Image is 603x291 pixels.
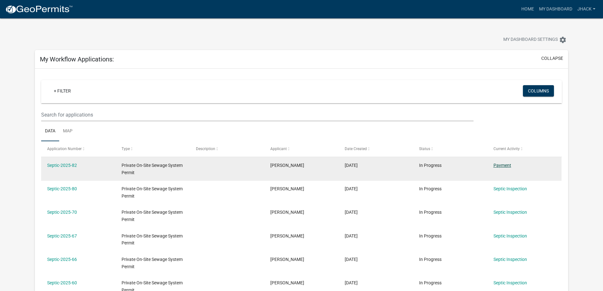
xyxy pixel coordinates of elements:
a: Septic-2025-70 [47,210,77,215]
span: My Dashboard Settings [503,36,558,44]
input: Search for applications [41,108,473,121]
a: My Dashboard [537,3,575,15]
span: 08/01/2025 [345,186,358,191]
datatable-header-cell: Type [116,141,190,156]
a: Septic Inspection [493,257,527,262]
datatable-header-cell: Current Activity [487,141,562,156]
a: Septic Inspection [493,210,527,215]
span: Private On-Site Sewage System Permit [122,163,183,175]
span: John Hack II [270,186,304,191]
a: Payment [493,163,511,168]
span: Type [122,147,130,151]
span: Description [196,147,215,151]
button: My Dashboard Settingssettings [498,34,572,46]
span: In Progress [419,186,442,191]
span: Status [419,147,430,151]
a: Septic-2025-82 [47,163,77,168]
span: Private On-Site Sewage System Permit [122,186,183,199]
a: Septic Inspection [493,233,527,238]
datatable-header-cell: Date Created [339,141,413,156]
a: Map [59,121,76,142]
span: In Progress [419,163,442,168]
span: 06/03/2025 [345,280,358,285]
a: Septic-2025-80 [47,186,77,191]
a: Data [41,121,59,142]
span: In Progress [419,210,442,215]
a: Septic Inspection [493,186,527,191]
span: In Progress [419,233,442,238]
span: John Hack II [270,233,304,238]
span: John Hack II [270,163,304,168]
datatable-header-cell: Status [413,141,487,156]
span: Application Number [47,147,82,151]
i: settings [559,36,567,44]
a: Septic-2025-67 [47,233,77,238]
span: Private On-Site Sewage System Permit [122,210,183,222]
span: 08/12/2025 [345,163,358,168]
datatable-header-cell: Description [190,141,264,156]
span: 06/18/2025 [345,233,358,238]
span: Current Activity [493,147,520,151]
span: John Hack II [270,280,304,285]
span: Applicant [270,147,287,151]
span: In Progress [419,257,442,262]
span: John Hack II [270,257,304,262]
a: + Filter [49,85,76,97]
span: Private On-Site Sewage System Permit [122,257,183,269]
span: 07/09/2025 [345,210,358,215]
span: In Progress [419,280,442,285]
a: Septic Inspection [493,280,527,285]
a: Septic-2025-60 [47,280,77,285]
span: Date Created [345,147,367,151]
a: jhack [575,3,598,15]
h5: My Workflow Applications: [40,55,114,63]
span: 06/18/2025 [345,257,358,262]
datatable-header-cell: Applicant [264,141,339,156]
span: Private On-Site Sewage System Permit [122,233,183,246]
a: Septic-2025-66 [47,257,77,262]
a: Home [519,3,537,15]
button: collapse [541,55,563,62]
button: Columns [523,85,554,97]
span: John Hack II [270,210,304,215]
datatable-header-cell: Application Number [41,141,116,156]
